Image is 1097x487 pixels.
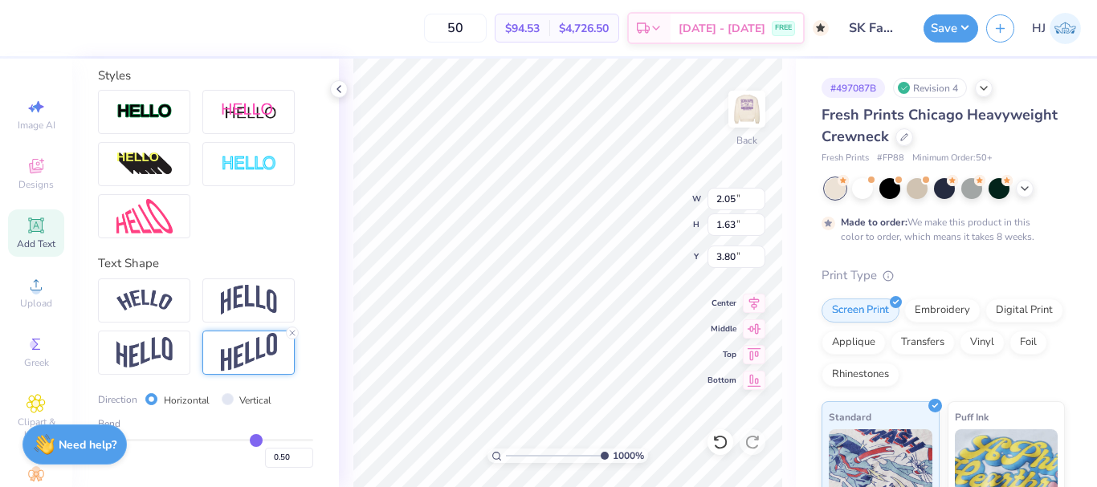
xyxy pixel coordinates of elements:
[829,408,871,425] span: Standard
[116,290,173,311] img: Arc
[221,155,277,173] img: Negative Space
[164,393,210,408] label: Horizontal
[822,331,886,355] div: Applique
[1032,19,1046,38] span: HJ
[239,393,271,408] label: Vertical
[708,375,736,386] span: Bottom
[731,93,763,125] img: Back
[116,199,173,233] img: Free Distort
[736,133,757,148] div: Back
[116,337,173,368] img: Flag
[960,331,1005,355] div: Vinyl
[8,416,64,441] span: Clipart & logos
[98,67,313,85] div: Styles
[221,102,277,122] img: Shadow
[221,333,277,372] img: Rise
[912,152,993,165] span: Minimum Order: 50 +
[613,448,644,463] span: 1000 %
[424,14,487,43] input: – –
[20,297,52,310] span: Upload
[505,20,540,37] span: $94.53
[17,237,55,250] span: Add Text
[822,105,1058,146] span: Fresh Prints Chicago Heavyweight Crewneck
[98,392,137,407] span: Direction
[877,152,904,165] span: # FP88
[1050,13,1081,44] img: Hughe Josh Cabanete
[775,22,792,34] span: FREE
[708,349,736,360] span: Top
[221,285,277,315] img: Arch
[822,363,899,387] div: Rhinestones
[893,78,967,98] div: Revision 4
[891,331,955,355] div: Transfers
[59,437,116,453] strong: Need help?
[708,298,736,309] span: Center
[955,408,989,425] span: Puff Ink
[837,12,916,44] input: Untitled Design
[822,298,899,323] div: Screen Print
[559,20,609,37] span: $4,726.50
[841,215,1038,244] div: We make this product in this color to order, which means it takes 8 weeks.
[924,14,978,43] button: Save
[98,416,120,431] span: Bend
[98,254,313,273] div: Text Shape
[1009,331,1047,355] div: Foil
[822,78,885,98] div: # 497087B
[822,152,869,165] span: Fresh Prints
[116,103,173,121] img: Stroke
[116,152,173,177] img: 3d Illusion
[18,119,55,132] span: Image AI
[1032,13,1081,44] a: HJ
[904,298,981,323] div: Embroidery
[708,323,736,335] span: Middle
[679,20,765,37] span: [DATE] - [DATE]
[822,266,1065,285] div: Print Type
[841,216,907,229] strong: Made to order:
[985,298,1063,323] div: Digital Print
[24,356,49,369] span: Greek
[18,178,54,191] span: Designs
